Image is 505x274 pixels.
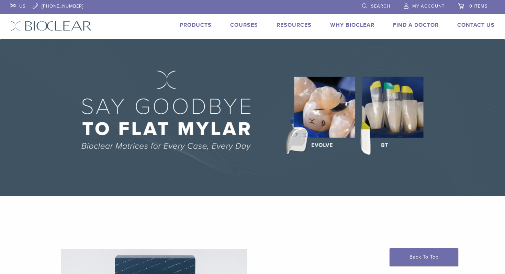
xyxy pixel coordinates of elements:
[277,22,312,28] a: Resources
[371,3,390,9] span: Search
[412,3,445,9] span: My Account
[393,22,439,28] a: Find A Doctor
[390,248,458,266] a: Back To Top
[330,22,374,28] a: Why Bioclear
[457,22,495,28] a: Contact Us
[10,21,92,31] img: Bioclear
[469,3,488,9] span: 0 items
[180,22,212,28] a: Products
[230,22,258,28] a: Courses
